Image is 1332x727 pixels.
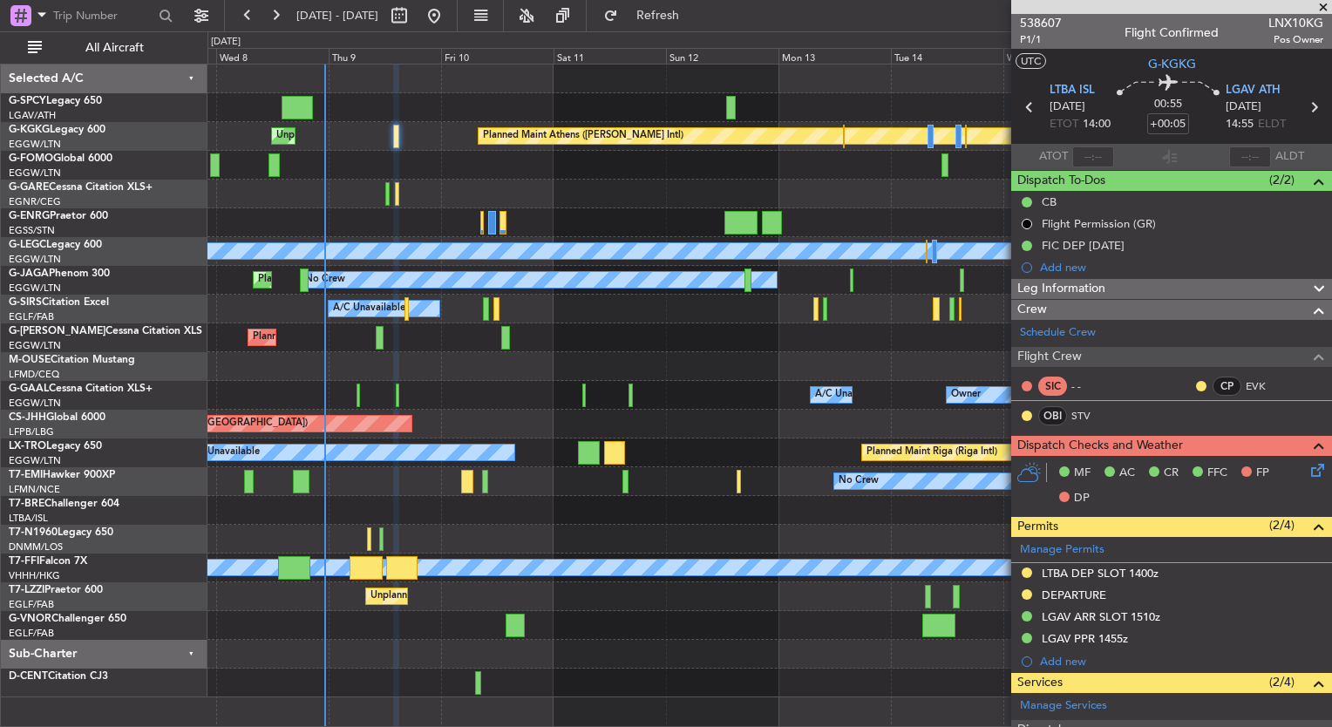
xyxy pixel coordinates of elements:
div: Unplanned Maint [GEOGRAPHIC_DATA] (Ataturk) [276,123,496,149]
a: G-JAGAPhenom 300 [9,268,110,279]
a: G-VNORChallenger 650 [9,614,126,624]
a: T7-LZZIPraetor 600 [9,585,103,595]
div: A/C Unavailable [187,439,260,465]
a: Schedule Crew [1020,324,1096,342]
span: G-SPCY [9,96,46,106]
div: Planned Maint Riga (Riga Intl) [866,439,997,465]
span: Leg Information [1017,279,1105,299]
div: No Crew [839,468,879,494]
span: M-OUSE [9,355,51,365]
span: Dispatch To-Dos [1017,171,1105,191]
a: T7-N1960Legacy 650 [9,527,113,538]
div: Sat 11 [554,48,666,64]
div: A/C Unavailable [815,382,887,408]
span: D-CENT [9,671,48,682]
span: [DATE] [1050,99,1085,116]
a: G-FOMOGlobal 6000 [9,153,112,164]
span: G-KGKG [1148,55,1196,73]
a: G-SIRSCitation Excel [9,297,109,308]
span: G-VNOR [9,614,51,624]
a: G-SPCYLegacy 650 [9,96,102,106]
div: Owner [951,382,981,408]
div: Sun 12 [666,48,778,64]
div: - - [1071,378,1111,394]
span: CR [1164,465,1179,482]
a: T7-BREChallenger 604 [9,499,119,509]
span: G-ENRG [9,211,50,221]
span: LNX10KG [1268,14,1323,32]
div: FIC DEP [DATE] [1042,238,1125,253]
span: (2/4) [1269,673,1295,691]
span: T7-EMI [9,470,43,480]
span: 14:00 [1083,116,1111,133]
a: DNMM/LOS [9,540,63,554]
span: T7-N1960 [9,527,58,538]
span: (2/4) [1269,516,1295,534]
span: T7-FFI [9,556,39,567]
span: G-LEGC [9,240,46,250]
span: Pos Owner [1268,32,1323,47]
span: CS-JHH [9,412,46,423]
span: [DATE] [1226,99,1261,116]
div: Add new [1040,654,1323,669]
a: Manage Services [1020,697,1107,715]
span: G-JAGA [9,268,49,279]
a: EGGW/LTN [9,138,61,151]
a: LTBA/ISL [9,512,48,525]
a: LX-TROLegacy 650 [9,441,102,452]
span: AC [1119,465,1135,482]
a: D-CENTCitation CJ3 [9,671,108,682]
span: LX-TRO [9,441,46,452]
a: EGNR/CEG [9,195,61,208]
span: LGAV ATH [1226,82,1281,99]
a: M-OUSECitation Mustang [9,355,135,365]
div: Planned Maint [GEOGRAPHIC_DATA] ([GEOGRAPHIC_DATA]) [258,267,533,293]
a: EGLF/FAB [9,310,54,323]
span: G-GARE [9,182,49,193]
div: LGAV PPR 1455z [1042,631,1128,646]
a: T7-EMIHawker 900XP [9,470,115,480]
a: T7-FFIFalcon 7X [9,556,87,567]
span: (2/2) [1269,171,1295,189]
div: Fri 10 [441,48,554,64]
div: [DATE] [211,35,241,50]
span: All Aircraft [45,42,184,54]
a: EGLF/FAB [9,598,54,611]
span: ELDT [1258,116,1286,133]
div: Unplanned Maint [GEOGRAPHIC_DATA] ([GEOGRAPHIC_DATA]) [370,583,657,609]
span: G-KGKG [9,125,50,135]
span: ATOT [1039,148,1068,166]
div: Planned Maint [GEOGRAPHIC_DATA] ([GEOGRAPHIC_DATA]) [253,324,527,350]
span: 14:55 [1226,116,1254,133]
a: EGGW/LTN [9,282,61,295]
span: DP [1074,490,1090,507]
div: Tue 14 [891,48,1003,64]
div: Mon 13 [778,48,891,64]
a: G-GAALCessna Citation XLS+ [9,384,153,394]
span: G-SIRS [9,297,42,308]
span: FP [1256,465,1269,482]
span: FFC [1207,465,1227,482]
a: LFMN/NCE [9,483,60,496]
a: EGGW/LTN [9,339,61,352]
input: Trip Number [53,3,153,29]
span: T7-LZZI [9,585,44,595]
div: CB [1042,194,1057,209]
div: No Crew [305,267,345,293]
button: Refresh [595,2,700,30]
span: [DATE] - [DATE] [296,8,378,24]
div: Add new [1040,260,1323,275]
div: Flight Confirmed [1125,24,1219,42]
a: EGGW/LTN [9,454,61,467]
a: EGSS/STN [9,224,55,237]
a: EGGW/LTN [9,166,61,180]
span: 00:55 [1154,96,1182,113]
a: G-GARECessna Citation XLS+ [9,182,153,193]
button: All Aircraft [19,34,189,62]
span: 538607 [1020,14,1062,32]
div: Flight Permission (GR) [1042,216,1156,231]
a: G-[PERSON_NAME]Cessna Citation XLS [9,326,202,336]
span: G-[PERSON_NAME] [9,326,105,336]
div: DEPARTURE [1042,588,1106,602]
span: Crew [1017,300,1047,320]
